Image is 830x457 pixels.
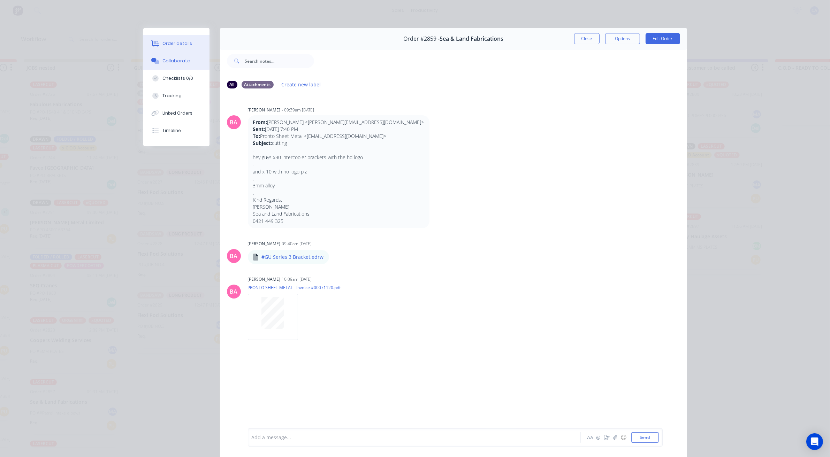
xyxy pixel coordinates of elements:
[162,40,192,47] div: Order details
[253,119,267,125] strong: From:
[162,75,193,82] div: Checklists 0/0
[278,80,325,89] button: Create new label
[162,127,181,134] div: Timeline
[806,433,823,450] div: Open Intercom Messenger
[253,126,265,132] strong: Sent:
[282,241,312,247] div: 09:40am [DATE]
[253,182,424,189] p: 3mm alloy
[230,287,238,296] div: BA
[248,276,281,282] div: [PERSON_NAME]
[619,433,628,442] button: ☺
[594,433,603,442] button: @
[253,147,424,154] p: .
[143,52,210,70] button: Collaborate
[253,196,424,203] p: Kind Regards,
[440,36,503,42] span: Sea & Land Fabrications
[227,81,237,88] div: All
[605,33,640,44] button: Options
[230,252,238,260] div: BA
[242,81,274,88] div: Attachments
[253,140,272,146] strong: Subject:
[143,87,210,104] button: Tracking
[586,433,594,442] button: Aa
[143,70,210,87] button: Checklists 0/0
[253,210,424,217] p: Sea and Land Fabrications
[248,107,281,113] div: [PERSON_NAME]
[253,203,424,210] p: [PERSON_NAME]
[253,189,424,196] p: .
[162,110,192,116] div: Linked Orders
[248,285,341,291] p: PRONTO SHEET METAL - Invoice #00071120.pdf
[162,58,190,64] div: Collaborate
[143,104,210,122] button: Linked Orders
[143,35,210,52] button: Order details
[253,154,424,161] p: hey guys x30 intercooler brackets with the hd logo
[253,218,424,225] p: 0421 449 325
[282,107,314,113] div: - 09:39am [DATE]
[262,254,324,261] p: #GU Series 3 Bracket.edrw
[253,175,424,182] p: .
[403,36,440,42] span: Order #2859 -
[230,118,238,126] div: BA
[631,432,659,443] button: Send
[162,93,182,99] div: Tracking
[245,54,314,68] input: Search notes...
[646,33,680,44] button: Edit Order
[574,33,600,44] button: Close
[143,122,210,139] button: Timeline
[282,276,312,282] div: 10:09am [DATE]
[248,241,281,247] div: [PERSON_NAME]
[253,133,260,139] strong: To:
[253,168,424,175] p: and x 10 with no logo plz
[253,161,424,168] p: .
[253,119,424,147] p: [PERSON_NAME] <[PERSON_NAME][EMAIL_ADDRESS][DOMAIN_NAME]> [DATE] 7:40 PM Pronto Sheet Metal <[EMA...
